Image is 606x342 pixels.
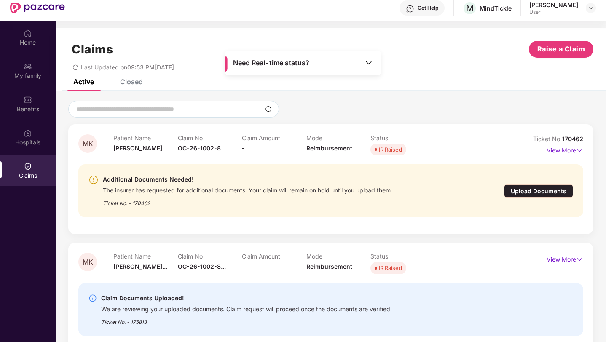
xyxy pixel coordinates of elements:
p: Claim Amount [242,253,306,260]
img: svg+xml;base64,PHN2ZyB3aWR0aD0iMjAiIGhlaWdodD0iMjAiIHZpZXdCb3g9IjAgMCAyMCAyMCIgZmlsbD0ibm9uZSIgeG... [24,62,32,71]
span: Reimbursement [306,144,352,152]
img: Toggle Icon [365,59,373,67]
div: Upload Documents [504,184,573,198]
span: Last Updated on 09:53 PM[DATE] [81,64,174,71]
span: Raise a Claim [537,44,585,54]
h1: Claims [72,42,113,56]
div: Additional Documents Needed! [103,174,392,184]
div: Closed [120,77,143,86]
span: Reimbursement [306,263,352,270]
div: The insurer has requested for additional documents. Your claim will remain on hold until you uplo... [103,184,392,194]
span: OC-26-1002-8... [178,263,226,270]
p: Claim Amount [242,134,306,142]
p: Patient Name [113,134,178,142]
img: svg+xml;base64,PHN2ZyB4bWxucz0iaHR0cDovL3d3dy53My5vcmcvMjAwMC9zdmciIHdpZHRoPSIxNyIgaGVpZ2h0PSIxNy... [576,255,583,264]
img: svg+xml;base64,PHN2ZyBpZD0iV2FybmluZ18tXzI0eDI0IiBkYXRhLW5hbWU9Ildhcm5pbmcgLSAyNHgyNCIgeG1sbnM9Im... [88,175,99,185]
p: Claim No [178,134,242,142]
img: svg+xml;base64,PHN2ZyBpZD0iQmVuZWZpdHMiIHhtbG5zPSJodHRwOi8vd3d3LnczLm9yZy8yMDAwL3N2ZyIgd2lkdGg9Ij... [24,96,32,104]
div: IR Raised [379,145,402,154]
img: svg+xml;base64,PHN2ZyBpZD0iU2VhcmNoLTMyeDMyIiB4bWxucz0iaHR0cDovL3d3dy53My5vcmcvMjAwMC9zdmciIHdpZH... [265,106,272,112]
button: Raise a Claim [529,41,593,58]
span: MK [83,140,93,147]
img: New Pazcare Logo [10,3,65,13]
img: svg+xml;base64,PHN2ZyB4bWxucz0iaHR0cDovL3d3dy53My5vcmcvMjAwMC9zdmciIHdpZHRoPSIxNyIgaGVpZ2h0PSIxNy... [576,146,583,155]
p: Claim No [178,253,242,260]
span: Ticket No [533,135,562,142]
p: Status [370,134,435,142]
div: Claim Documents Uploaded! [101,293,392,303]
span: redo [72,64,78,71]
div: Ticket No. - 175813 [101,313,392,326]
div: Ticket No. - 170462 [103,194,392,207]
span: - [242,144,245,152]
p: Mode [306,253,371,260]
div: IR Raised [379,264,402,272]
div: We are reviewing your uploaded documents. Claim request will proceed once the documents are verif... [101,303,392,313]
p: Mode [306,134,371,142]
p: View More [547,253,583,264]
img: svg+xml;base64,PHN2ZyBpZD0iSW5mby0yMHgyMCIgeG1sbnM9Imh0dHA6Ly93d3cudzMub3JnLzIwMDAvc3ZnIiB3aWR0aD... [88,294,97,302]
p: View More [547,144,583,155]
div: User [529,9,578,16]
span: OC-26-1002-8... [178,144,226,152]
span: M [466,3,474,13]
div: Get Help [418,5,438,11]
img: svg+xml;base64,PHN2ZyBpZD0iQ2xhaW0iIHhtbG5zPSJodHRwOi8vd3d3LnczLm9yZy8yMDAwL3N2ZyIgd2lkdGg9IjIwIi... [24,162,32,171]
span: MK [83,259,93,266]
div: Active [73,77,94,86]
div: MindTickle [480,4,512,12]
img: svg+xml;base64,PHN2ZyBpZD0iSGVscC0zMngzMiIgeG1sbnM9Imh0dHA6Ly93d3cudzMub3JnLzIwMDAvc3ZnIiB3aWR0aD... [406,5,414,13]
span: [PERSON_NAME]... [113,144,167,152]
p: Patient Name [113,253,178,260]
span: [PERSON_NAME]... [113,263,167,270]
img: svg+xml;base64,PHN2ZyBpZD0iSG9tZSIgeG1sbnM9Imh0dHA6Ly93d3cudzMub3JnLzIwMDAvc3ZnIiB3aWR0aD0iMjAiIG... [24,29,32,37]
span: 170462 [562,135,583,142]
div: [PERSON_NAME] [529,1,578,9]
span: - [242,263,245,270]
span: Need Real-time status? [233,59,309,67]
img: svg+xml;base64,PHN2ZyBpZD0iRHJvcGRvd24tMzJ4MzIiIHhtbG5zPSJodHRwOi8vd3d3LnczLm9yZy8yMDAwL3N2ZyIgd2... [587,5,594,11]
img: svg+xml;base64,PHN2ZyBpZD0iSG9zcGl0YWxzIiB4bWxucz0iaHR0cDovL3d3dy53My5vcmcvMjAwMC9zdmciIHdpZHRoPS... [24,129,32,137]
p: Status [370,253,435,260]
